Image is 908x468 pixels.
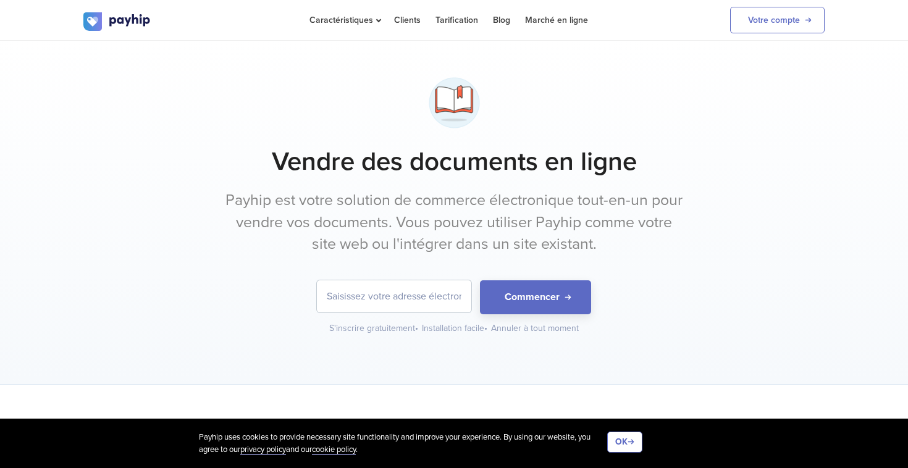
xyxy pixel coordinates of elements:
[309,15,379,25] span: Caractéristiques
[240,445,286,455] a: privacy policy
[484,323,487,333] span: •
[83,12,151,31] img: logo.svg
[222,190,686,256] p: Payhip est votre solution de commerce électronique tout-en-un pour vendre vos documents. Vous pou...
[83,146,825,177] h1: Vendre des documents en ligne
[312,445,356,455] a: cookie policy
[491,322,579,335] div: Annuler à tout moment
[607,432,642,453] button: OK
[329,322,419,335] div: S'inscrire gratuitement
[480,280,591,314] button: Commencer
[317,280,471,312] input: Saisissez votre adresse électronique
[422,322,489,335] div: Installation facile
[423,72,486,134] img: bookmark-6w6ifwtzjfv4eucylhl5b3.png
[199,432,607,456] div: Payhip uses cookies to provide necessary site functionality and improve your experience. By using...
[730,7,825,33] a: Votre compte
[415,323,418,333] span: •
